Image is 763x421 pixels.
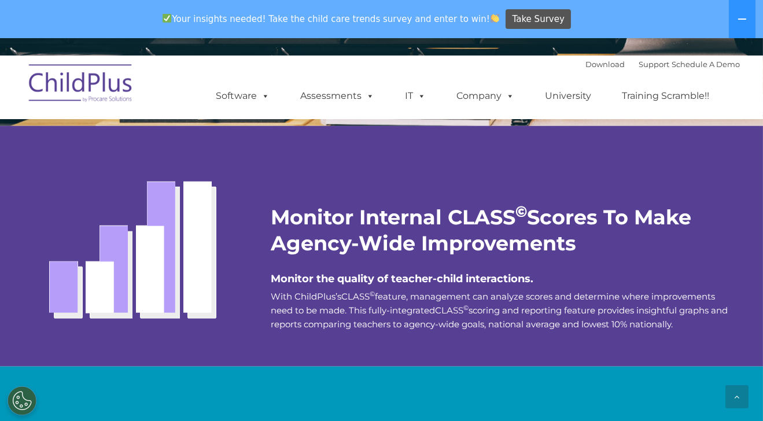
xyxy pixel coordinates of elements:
[491,14,499,23] img: 👏
[672,60,740,69] a: Schedule A Demo
[370,290,375,298] sup: ©
[271,272,533,285] span: Monitor the quality of teacher-child interactions.
[158,8,504,30] span: Your insights needed! Take the child care trends survey and enter to win!
[639,60,670,69] a: Support
[8,386,36,415] button: Cookies Settings
[271,205,515,230] strong: Monitor Internal CLASS
[289,84,386,108] a: Assessments
[586,60,625,69] a: Download
[445,84,526,108] a: Company
[534,84,603,108] a: University
[463,304,469,312] sup: ©
[271,291,728,330] span: With ChildPlus’s feature, management can analyze scores and determine where improvements need to ...
[163,14,171,23] img: ✅
[586,60,740,69] font: |
[394,84,438,108] a: IT
[513,9,565,29] span: Take Survey
[32,146,242,335] img: Class-bars2.gif
[515,202,527,221] sup: ©
[23,56,139,114] img: ChildPlus by Procare Solutions
[205,84,282,108] a: Software
[341,291,370,302] a: CLASS
[506,9,571,29] a: Take Survey
[435,305,463,316] a: CLASS
[611,84,721,108] a: Training Scramble!!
